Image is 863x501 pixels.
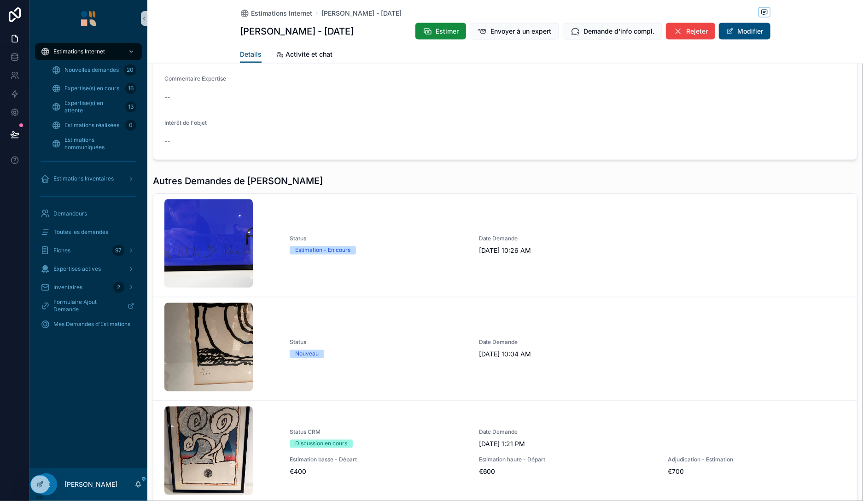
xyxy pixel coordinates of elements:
[46,135,142,152] a: Estimations communiquées
[35,316,142,332] a: Mes Demandes d'Estimations
[153,297,857,401] a: StatusNouveauDate Demande[DATE] 10:04 AM
[64,99,122,114] span: Expertise(s) en attente
[240,50,262,59] span: Details
[668,467,846,477] span: €700
[479,350,752,359] span: [DATE] 10:04 AM
[479,339,752,346] span: Date Demande
[53,210,87,217] span: Demandeurs
[64,66,119,74] span: Nouvelles demandes
[64,480,117,489] p: [PERSON_NAME]
[719,23,770,40] button: Modifier
[64,122,119,129] span: Estimations réalisées
[29,37,147,344] div: scrollable content
[479,456,657,464] span: Estimation haute - Départ
[290,467,468,477] span: €400
[479,246,752,256] span: [DATE] 10:26 AM
[295,246,350,255] div: Estimation - En cours
[668,456,846,464] span: Adjudication - Estimation
[46,62,142,78] a: Nouvelles demandes20
[35,261,142,277] a: Expertises actives
[240,9,312,18] a: Estimations Internet
[479,440,752,449] span: [DATE] 1:21 PM
[46,80,142,97] a: Expertise(s) en cours16
[53,284,82,291] span: Inventaires
[290,429,468,436] span: Status CRM
[125,83,136,94] div: 16
[35,170,142,187] a: Estimations Inventaires
[479,429,752,436] span: Date Demande
[53,320,130,328] span: Mes Demandes d'Estimations
[35,205,142,222] a: Demandeurs
[164,93,170,102] span: --
[124,64,136,76] div: 20
[251,9,312,18] span: Estimations Internet
[470,23,559,40] button: Envoyer à un expert
[35,279,142,296] a: Inventaires2
[415,23,466,40] button: Estimer
[290,235,468,243] span: Status
[276,46,332,64] a: Activité et chat
[35,43,142,60] a: Estimations Internet
[53,247,70,254] span: Fiches
[53,48,105,55] span: Estimations Internet
[286,50,332,59] span: Activité et chat
[125,120,136,131] div: 0
[153,194,857,297] a: StatusEstimation - En coursDate Demande[DATE] 10:26 AM
[112,245,124,256] div: 97
[164,199,253,288] div: IMG_1156.jpeg
[436,27,459,36] span: Estimer
[290,339,468,346] span: Status
[35,242,142,259] a: Fiches97
[53,265,101,273] span: Expertises actives
[164,75,226,82] span: Commentaire Expertise
[479,235,752,243] span: Date Demande
[295,440,347,448] div: Discussion en cours
[583,27,654,36] span: Demande d'info compl.
[563,23,662,40] button: Demande d'info compl.
[53,298,120,313] span: Formulaire Ajout Demande
[164,119,207,126] span: Intérêt de l'objet
[321,9,402,18] a: [PERSON_NAME] - [DATE]
[125,101,136,112] div: 13
[53,228,108,236] span: Toutes les demandes
[81,11,96,26] img: App logo
[686,27,708,36] span: Rejeter
[490,27,551,36] span: Envoyer à un expert
[240,46,262,64] a: Details
[290,456,468,464] span: Estimation basse - Départ
[53,175,114,182] span: Estimations Inventaires
[46,99,142,115] a: Expertise(s) en attente13
[164,303,253,391] div: IMG_1144.jpeg
[64,136,133,151] span: Estimations communiquées
[295,350,319,358] div: Nouveau
[164,407,253,495] div: IMG_1133.jpeg
[164,137,170,146] span: --
[113,282,124,293] div: 2
[479,467,657,477] span: €600
[666,23,715,40] button: Rejeter
[64,85,119,92] span: Expertise(s) en cours
[240,25,354,38] h1: [PERSON_NAME] - [DATE]
[35,297,142,314] a: Formulaire Ajout Demande
[46,117,142,134] a: Estimations réalisées0
[35,224,142,240] a: Toutes les demandes
[153,175,323,188] h1: Autres Demandes de [PERSON_NAME]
